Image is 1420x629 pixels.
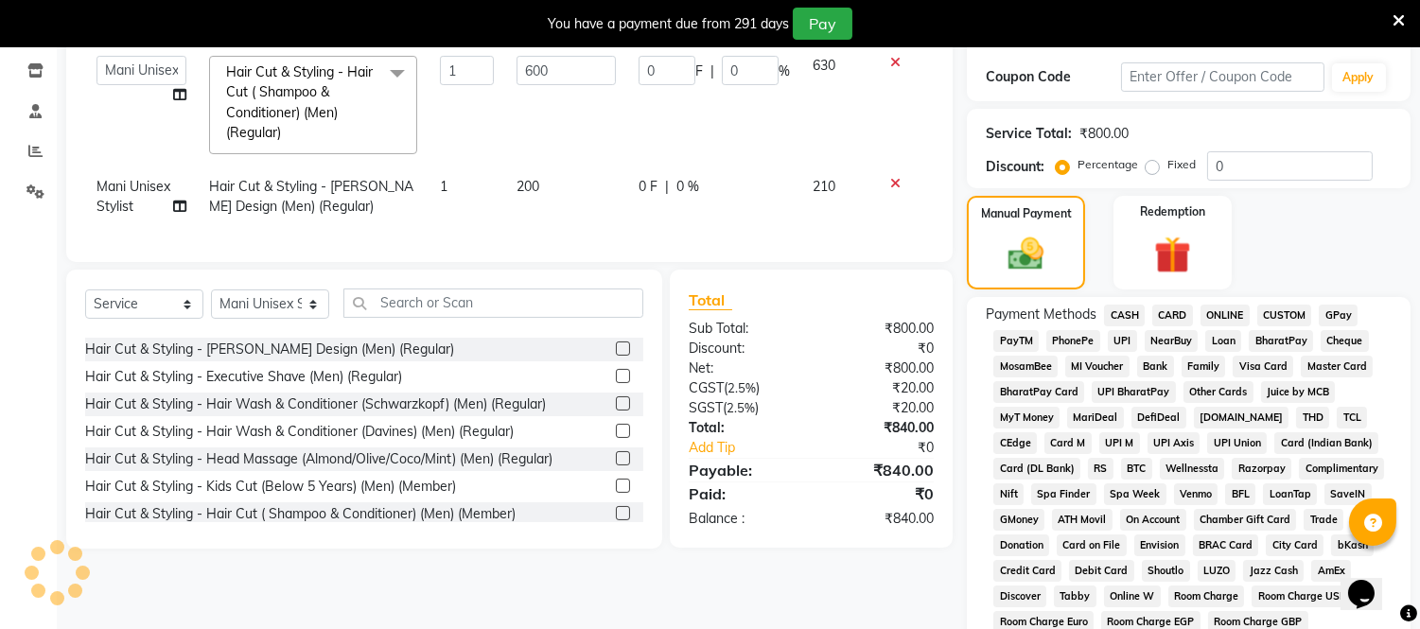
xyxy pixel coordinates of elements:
[85,367,402,387] div: Hair Cut & Styling - Executive Shave (Men) (Regular)
[665,177,669,197] span: |
[1232,458,1291,480] span: Razorpay
[1052,509,1113,531] span: ATH Movil
[639,177,657,197] span: 0 F
[85,340,454,359] div: Hair Cut & Styling - [PERSON_NAME] Design (Men) (Regular)
[993,534,1049,556] span: Donation
[779,61,790,81] span: %
[675,418,812,438] div: Total:
[675,319,812,339] div: Sub Total:
[1341,553,1401,610] iframe: chat widget
[85,504,516,524] div: Hair Cut & Styling - Hair Cut ( Shampoo & Conditioner) (Men) (Member)
[1104,305,1145,326] span: CASH
[1299,458,1384,480] span: Complimentary
[812,319,949,339] div: ₹800.00
[675,482,812,505] div: Paid:
[1152,305,1193,326] span: CARD
[993,585,1046,607] span: Discover
[689,399,723,416] span: SGST
[1104,483,1166,505] span: Spa Week
[1137,356,1174,377] span: Bank
[710,61,714,81] span: |
[689,290,732,310] span: Total
[993,432,1037,454] span: CEdge
[85,449,552,469] div: Hair Cut & Styling - Head Massage (Almond/Olive/Coco/Mint) (Men) (Regular)
[986,67,1121,87] div: Coupon Code
[1131,407,1186,428] span: DefiDeal
[517,178,539,195] span: 200
[675,438,834,458] a: Add Tip
[675,358,812,378] div: Net:
[1104,585,1161,607] span: Online W
[1319,305,1358,326] span: GPay
[675,509,812,529] div: Balance :
[675,398,812,418] div: ( )
[1205,330,1241,352] span: Loan
[1078,156,1138,173] label: Percentage
[1321,330,1369,352] span: Cheque
[689,379,724,396] span: CGST
[85,422,514,442] div: Hair Cut & Styling - Hair Wash & Conditioner (Davines) (Men) (Regular)
[1194,509,1297,531] span: Chamber Gift Card
[1207,432,1267,454] span: UPI Union
[676,177,699,197] span: 0 %
[1266,534,1324,556] span: City Card
[727,400,755,415] span: 2.5%
[1057,534,1127,556] span: Card on File
[1067,407,1124,428] span: MariDeal
[1140,203,1205,220] label: Redemption
[1065,356,1130,377] span: MI Voucher
[1296,407,1329,428] span: THD
[675,378,812,398] div: ( )
[1261,381,1336,403] span: Juice by MCB
[993,356,1058,377] span: MosamBee
[813,57,835,74] span: 630
[812,378,949,398] div: ₹20.00
[812,459,949,481] div: ₹840.00
[1324,483,1372,505] span: SaveIN
[993,483,1024,505] span: Nift
[675,339,812,358] div: Discount:
[1148,432,1201,454] span: UPI Axis
[1198,560,1236,582] span: LUZO
[1108,330,1137,352] span: UPI
[993,381,1084,403] span: BharatPay Card
[1332,63,1386,92] button: Apply
[986,124,1072,144] div: Service Total:
[812,358,949,378] div: ₹800.00
[981,205,1072,222] label: Manual Payment
[1044,432,1092,454] span: Card M
[1301,356,1373,377] span: Master Card
[812,482,949,505] div: ₹0
[1142,560,1190,582] span: Shoutlo
[548,14,789,34] div: You have a payment due from 291 days
[1201,305,1250,326] span: ONLINE
[793,8,852,40] button: Pay
[1099,432,1140,454] span: UPI M
[1143,232,1202,278] img: _gift.svg
[993,560,1061,582] span: Credit Card
[1088,458,1113,480] span: RS
[1167,156,1196,173] label: Fixed
[1134,534,1185,556] span: Envision
[812,418,949,438] div: ₹840.00
[1079,124,1129,144] div: ₹800.00
[812,509,949,529] div: ₹840.00
[1233,356,1293,377] span: Visa Card
[1311,560,1351,582] span: AmEx
[812,339,949,358] div: ₹0
[1249,330,1313,352] span: BharatPay
[1183,381,1253,403] span: Other Cards
[1252,585,1353,607] span: Room Charge USD
[993,407,1060,428] span: MyT Money
[85,394,546,414] div: Hair Cut & Styling - Hair Wash & Conditioner (Schwarzkopf) (Men) (Regular)
[440,178,447,195] span: 1
[834,438,949,458] div: ₹0
[1054,585,1096,607] span: Tabby
[993,509,1044,531] span: GMoney
[1263,483,1317,505] span: LoanTap
[993,330,1039,352] span: PayTM
[728,380,756,395] span: 2.5%
[1193,534,1259,556] span: BRAC Card
[1194,407,1289,428] span: [DOMAIN_NAME]
[1243,560,1304,582] span: Jazz Cash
